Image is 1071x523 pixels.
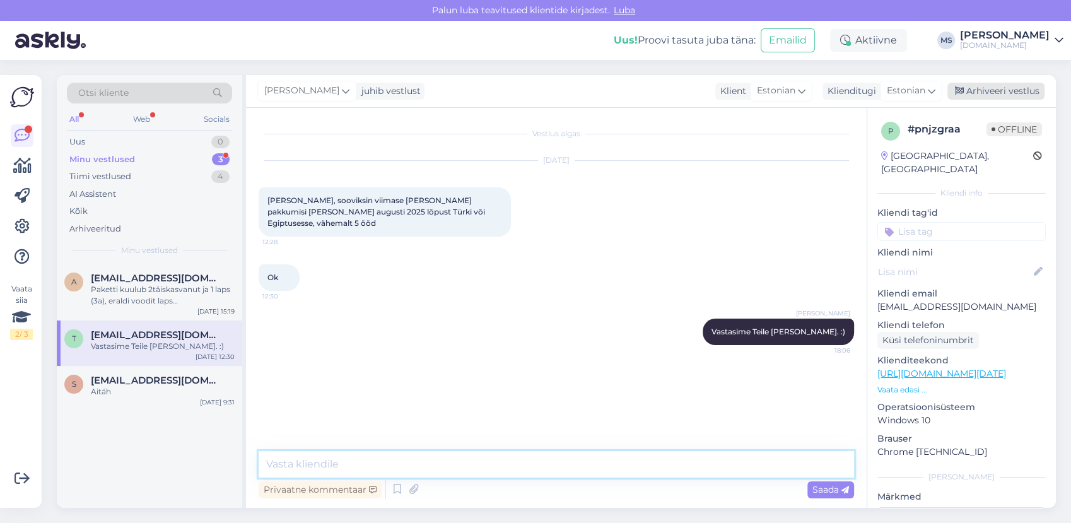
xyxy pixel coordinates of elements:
[91,329,222,341] span: tarmokiv@gmail.com
[72,334,76,343] span: t
[10,283,33,340] div: Vaata siia
[69,205,88,218] div: Kõik
[960,30,1063,50] a: [PERSON_NAME][DOMAIN_NAME]
[69,223,121,235] div: Arhiveeritud
[877,332,979,349] div: Küsi telefoninumbrit
[259,155,854,166] div: [DATE]
[267,273,278,282] span: Ok
[211,136,230,148] div: 0
[960,40,1050,50] div: [DOMAIN_NAME]
[881,150,1033,176] div: [GEOGRAPHIC_DATA], [GEOGRAPHIC_DATA]
[121,245,178,256] span: Minu vestlused
[877,384,1046,396] p: Vaata edasi ...
[715,85,746,98] div: Klient
[259,481,382,498] div: Privaatne kommentaar
[262,291,310,301] span: 12:30
[908,122,986,137] div: # pnjzgraa
[877,246,1046,259] p: Kliendi nimi
[356,85,421,98] div: juhib vestlust
[812,484,849,495] span: Saada
[877,222,1046,241] input: Lisa tag
[947,83,1045,100] div: Arhiveeri vestlus
[69,170,131,183] div: Tiimi vestlused
[614,33,756,48] div: Proovi tasuta juba täna:
[877,368,1006,379] a: [URL][DOMAIN_NAME][DATE]
[69,136,85,148] div: Uus
[91,341,235,352] div: Vastasime Teile [PERSON_NAME]. :)
[212,153,230,166] div: 3
[877,300,1046,314] p: [EMAIL_ADDRESS][DOMAIN_NAME]
[877,414,1046,427] p: Windows 10
[757,84,795,98] span: Estonian
[91,284,235,307] div: Paketti kuulub 2täiskasvanut ja 1 laps (3a), eraldi voodit laps [PERSON_NAME].
[888,126,894,136] span: p
[259,128,854,139] div: Vestlus algas
[878,265,1031,279] input: Lisa nimi
[822,85,876,98] div: Klienditugi
[960,30,1050,40] div: [PERSON_NAME]
[264,84,339,98] span: [PERSON_NAME]
[877,445,1046,459] p: Chrome [TECHNICAL_ID]
[877,354,1046,367] p: Klienditeekond
[877,401,1046,414] p: Operatsioonisüsteem
[711,327,845,336] span: Vastasime Teile [PERSON_NAME]. :)
[796,309,850,318] span: [PERSON_NAME]
[69,188,116,201] div: AI Assistent
[131,111,153,127] div: Web
[877,471,1046,483] div: [PERSON_NAME]
[200,397,235,407] div: [DATE] 9:31
[877,490,1046,503] p: Märkmed
[67,111,81,127] div: All
[877,187,1046,199] div: Kliendi info
[201,111,232,127] div: Socials
[877,319,1046,332] p: Kliendi telefon
[10,329,33,340] div: 2 / 3
[196,352,235,361] div: [DATE] 12:30
[197,307,235,316] div: [DATE] 15:19
[986,122,1042,136] span: Offline
[803,346,850,355] span: 18:06
[877,206,1046,220] p: Kliendi tag'id
[877,287,1046,300] p: Kliendi email
[262,237,310,247] span: 12:28
[211,170,230,183] div: 4
[877,432,1046,445] p: Brauser
[69,153,135,166] div: Minu vestlused
[887,84,925,98] span: Estonian
[830,29,907,52] div: Aktiivne
[610,4,639,16] span: Luba
[761,28,815,52] button: Emailid
[91,375,222,386] span: sillejarve@gmail.com
[937,32,955,49] div: MS
[614,34,638,46] b: Uus!
[91,386,235,397] div: Aitäh
[267,196,487,228] span: [PERSON_NAME], sooviksin viimase [PERSON_NAME] pakkumisi [PERSON_NAME] augusti 2025 lõpust Türki ...
[91,273,222,284] span: anetteraig@gmail.com
[78,86,129,100] span: Otsi kliente
[71,277,77,286] span: a
[10,85,34,109] img: Askly Logo
[72,379,76,389] span: s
